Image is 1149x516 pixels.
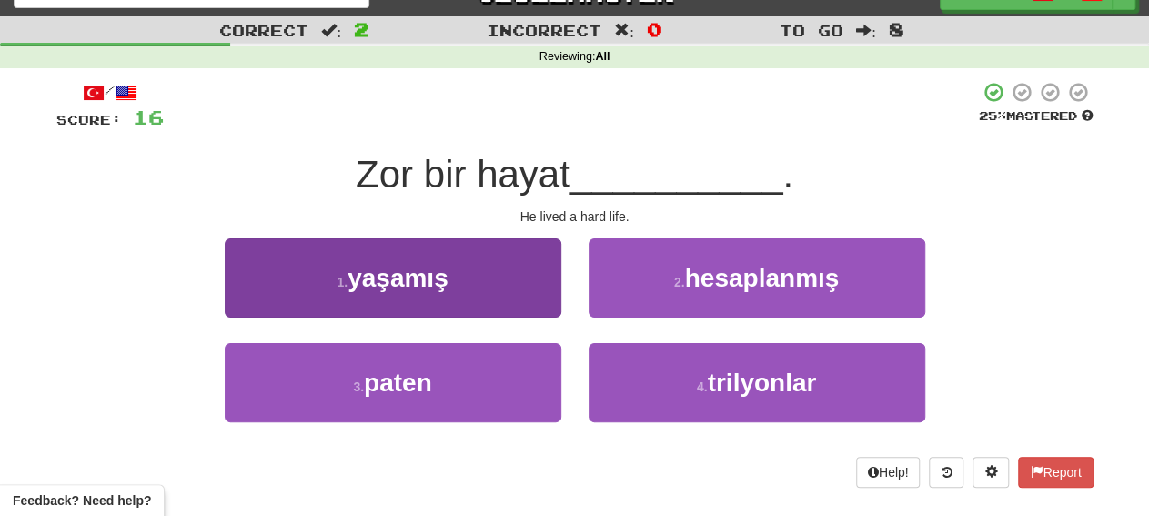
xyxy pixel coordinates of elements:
[780,21,843,39] span: To go
[56,207,1094,226] div: He lived a hard life.
[889,18,904,40] span: 8
[674,275,685,289] small: 2 .
[364,369,432,397] span: paten
[589,343,925,422] button: 4.trilyonlar
[56,112,122,127] span: Score:
[356,153,570,196] span: Zor bir hayat
[487,21,601,39] span: Incorrect
[13,491,151,510] span: Open feedback widget
[782,153,793,196] span: .
[856,457,921,488] button: Help!
[929,457,963,488] button: Round history (alt+y)
[348,264,449,292] span: yaşamış
[337,275,348,289] small: 1 .
[1018,457,1093,488] button: Report
[589,238,925,318] button: 2.hesaplanmış
[225,343,561,422] button: 3.paten
[856,23,876,38] span: :
[685,264,840,292] span: hesaplanmış
[707,369,816,397] span: trilyonlar
[697,379,708,394] small: 4 .
[614,23,634,38] span: :
[353,379,364,394] small: 3 .
[570,153,783,196] span: __________
[219,21,308,39] span: Correct
[133,106,164,128] span: 16
[56,81,164,104] div: /
[979,108,1094,125] div: Mastered
[321,23,341,38] span: :
[979,108,1006,123] span: 25 %
[225,238,561,318] button: 1.yaşamış
[647,18,662,40] span: 0
[595,50,610,63] strong: All
[354,18,369,40] span: 2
